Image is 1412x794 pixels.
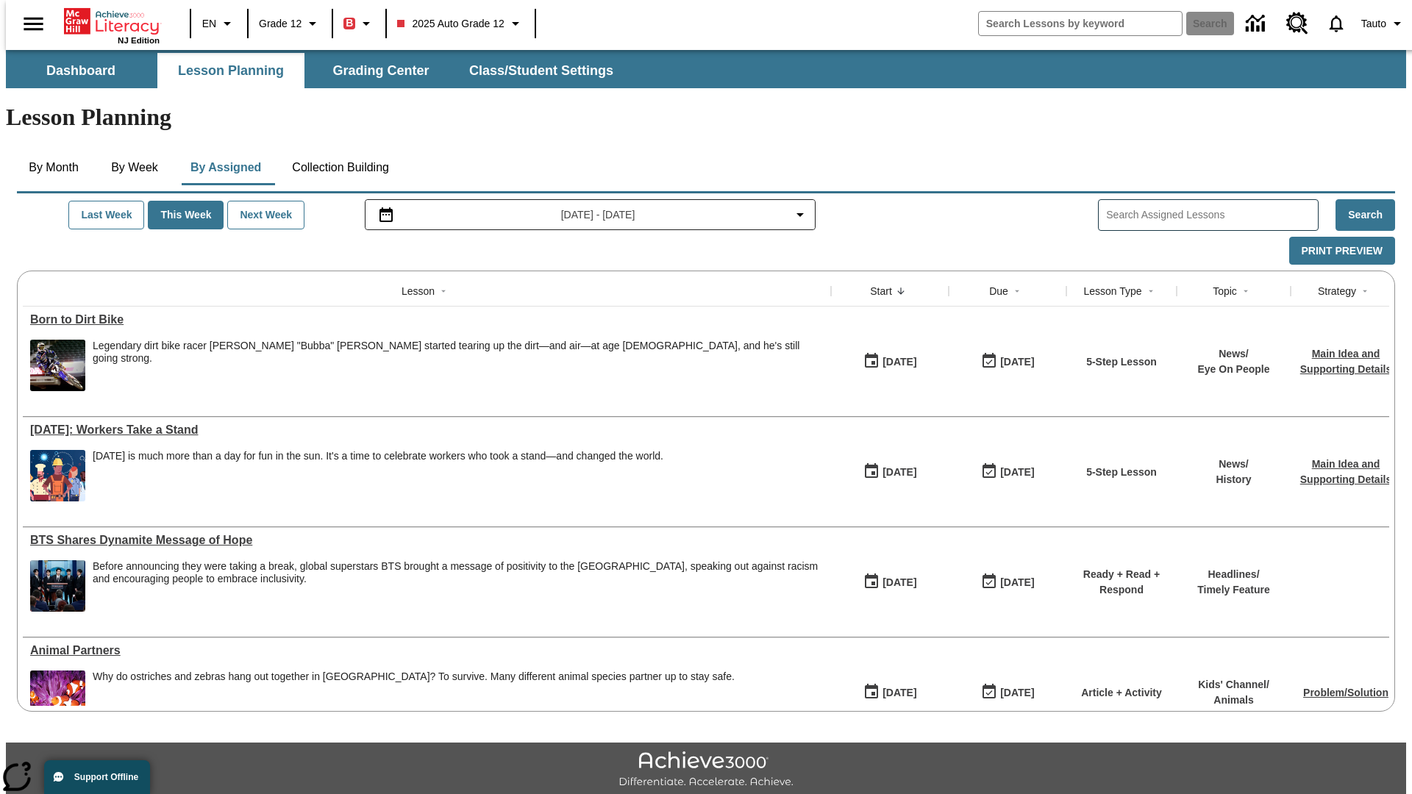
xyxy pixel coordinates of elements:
[371,206,810,223] button: Select the date range menu item
[30,340,85,391] img: Motocross racer James Stewart flies through the air on his dirt bike.
[30,644,824,657] a: Animal Partners, Lessons
[1289,237,1395,265] button: Print Preview
[30,670,85,722] img: Three clownfish swim around a purple anemone.
[157,53,304,88] button: Lesson Planning
[227,201,304,229] button: Next Week
[1198,677,1269,693] p: Kids' Channel /
[30,560,85,612] img: BTS members wearing matching suits, speak at a podium at the White House.
[1000,463,1034,482] div: [DATE]
[1216,472,1251,487] p: History
[44,760,150,794] button: Support Offline
[1000,573,1034,592] div: [DATE]
[118,36,160,45] span: NJ Edition
[338,10,381,37] button: Boost Class color is red. Change class color
[858,568,921,596] button: 07/11/25: First time the lesson was available
[98,150,171,185] button: By Week
[1277,4,1317,43] a: Resource Center, Will open in new tab
[93,560,824,585] div: Before announcing they were taking a break, global superstars BTS brought a message of positivity...
[1197,567,1270,582] p: Headlines /
[74,772,138,782] span: Support Offline
[1237,282,1255,300] button: Sort
[1086,354,1157,370] p: 5-Step Lesson
[307,53,454,88] button: Grading Center
[858,679,921,707] button: 07/07/25: First time the lesson was available
[402,284,435,298] div: Lesson
[976,568,1039,596] button: 08/10/25: Last day the lesson can be accessed
[1317,4,1355,43] a: Notifications
[883,573,916,592] div: [DATE]
[30,423,824,437] a: Labor Day: Workers Take a Stand, Lessons
[30,313,824,326] div: Born to Dirt Bike
[1355,10,1412,37] button: Profile/Settings
[1000,684,1034,702] div: [DATE]
[1197,582,1270,598] p: Timely Feature
[93,450,663,501] div: Labor Day is much more than a day for fun in the sun. It's a time to celebrate workers who took a...
[202,16,216,32] span: EN
[30,423,824,437] div: Labor Day: Workers Take a Stand
[64,5,160,45] div: Home
[1198,693,1269,708] p: Animals
[93,560,824,612] div: Before announcing they were taking a break, global superstars BTS brought a message of positivity...
[179,150,273,185] button: By Assigned
[6,104,1406,131] h1: Lesson Planning
[976,348,1039,376] button: 08/10/25: Last day the lesson can be accessed
[253,10,327,37] button: Grade: Grade 12, Select a grade
[280,150,401,185] button: Collection Building
[1106,204,1318,226] input: Search Assigned Lessons
[976,458,1039,486] button: 06/30/26: Last day the lesson can be accessed
[93,340,824,391] span: Legendary dirt bike racer James "Bubba" Stewart started tearing up the dirt—and air—at age 4, and...
[618,751,794,789] img: Achieve3000 Differentiate Accelerate Achieve
[1074,567,1169,598] p: Ready + Read + Respond
[883,463,916,482] div: [DATE]
[976,679,1039,707] button: 06/30/26: Last day the lesson can be accessed
[64,7,160,36] a: Home
[883,684,916,702] div: [DATE]
[1142,282,1160,300] button: Sort
[1000,353,1034,371] div: [DATE]
[30,450,85,501] img: A banner with a blue background shows an illustrated row of diverse men and women dressed in clot...
[148,201,224,229] button: This Week
[6,53,627,88] div: SubNavbar
[1336,199,1395,231] button: Search
[1356,282,1374,300] button: Sort
[858,348,921,376] button: 08/04/25: First time the lesson was available
[1300,458,1391,485] a: Main Idea and Supporting Details
[93,670,735,683] div: Why do ostriches and zebras hang out together in [GEOGRAPHIC_DATA]? To survive. Many different an...
[93,670,735,722] div: Why do ostriches and zebras hang out together in Africa? To survive. Many different animal specie...
[1216,457,1251,472] p: News /
[858,458,921,486] button: 07/23/25: First time the lesson was available
[435,282,452,300] button: Sort
[259,16,302,32] span: Grade 12
[17,150,90,185] button: By Month
[1318,284,1356,298] div: Strategy
[1081,685,1162,701] p: Article + Activity
[6,50,1406,88] div: SubNavbar
[93,340,824,365] div: Legendary dirt bike racer [PERSON_NAME] "Bubba" [PERSON_NAME] started tearing up the dirt—and air...
[346,14,353,32] span: B
[1237,4,1277,44] a: Data Center
[1300,348,1391,375] a: Main Idea and Supporting Details
[30,313,824,326] a: Born to Dirt Bike, Lessons
[883,353,916,371] div: [DATE]
[1197,346,1269,362] p: News /
[68,201,144,229] button: Last Week
[93,450,663,462] div: [DATE] is much more than a day for fun in the sun. It's a time to celebrate workers who took a st...
[1008,282,1026,300] button: Sort
[870,284,892,298] div: Start
[397,16,504,32] span: 2025 Auto Grade 12
[30,644,824,657] div: Animal Partners
[1086,465,1157,480] p: 5-Step Lesson
[791,206,809,223] svg: Collapse Date Range Filter
[1083,284,1141,298] div: Lesson Type
[30,534,824,547] a: BTS Shares Dynamite Message of Hope, Lessons
[892,282,910,300] button: Sort
[457,53,625,88] button: Class/Student Settings
[391,10,529,37] button: Class: 2025 Auto Grade 12, Select your class
[1197,362,1269,377] p: Eye On People
[1213,284,1237,298] div: Topic
[12,2,55,46] button: Open side menu
[989,284,1008,298] div: Due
